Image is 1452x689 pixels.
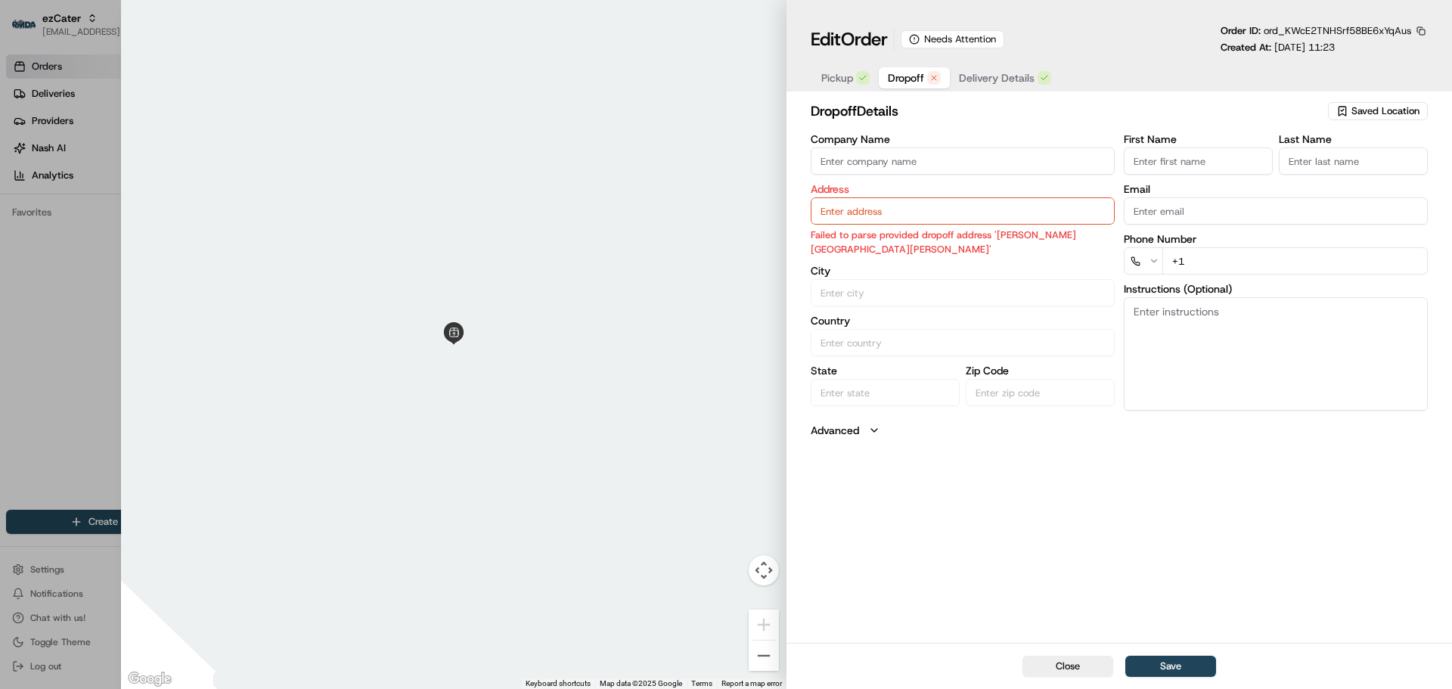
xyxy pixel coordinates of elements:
[257,149,275,167] button: Start new chat
[1124,284,1428,294] label: Instructions (Optional)
[966,365,1115,376] label: Zip Code
[600,679,682,687] span: Map data ©2025 Google
[1274,41,1335,54] span: [DATE] 11:23
[811,279,1115,306] input: Enter city
[143,219,243,234] span: API Documentation
[811,228,1115,256] p: Failed to parse provided dropoff address '[PERSON_NAME][GEOGRAPHIC_DATA][PERSON_NAME]'
[749,641,779,671] button: Zoom out
[901,30,1004,48] div: Needs Attention
[51,160,191,172] div: We're available if you need us!
[1279,147,1428,175] input: Enter last name
[811,315,1115,326] label: Country
[811,27,888,51] h1: Edit
[1124,134,1273,144] label: First Name
[1022,656,1113,677] button: Close
[888,70,924,85] span: Dropoff
[1221,41,1335,54] p: Created At:
[811,329,1115,356] input: Enter country
[811,147,1115,175] input: Enter company name
[1124,234,1428,244] label: Phone Number
[107,256,183,268] a: Powered byPylon
[811,197,1115,225] input: Enter address
[841,27,888,51] span: Order
[691,679,712,687] a: Terms
[9,213,122,241] a: 📗Knowledge Base
[721,679,782,687] a: Report a map error
[749,610,779,640] button: Zoom in
[1124,297,1428,411] textarea: Ask For: [PERSON_NAME]. Deliver to [PERSON_NAME][GEOGRAPHIC_DATA][PERSON_NAME] [GEOGRAPHIC_DATA]....
[526,678,591,689] button: Keyboard shortcuts
[821,70,853,85] span: Pickup
[811,423,1428,438] button: Advanced
[128,221,140,233] div: 💻
[1328,101,1428,122] button: Saved Location
[811,134,1115,144] label: Company Name
[30,219,116,234] span: Knowledge Base
[1124,147,1273,175] input: Enter first name
[122,213,249,241] a: 💻API Documentation
[15,221,27,233] div: 📗
[749,555,779,585] button: Map camera controls
[1124,197,1428,225] input: Enter email
[811,184,1115,194] label: Address
[811,265,1115,276] label: City
[959,70,1035,85] span: Delivery Details
[1221,24,1411,38] p: Order ID:
[1162,247,1428,275] input: Enter phone number
[1279,134,1428,144] label: Last Name
[39,98,250,113] input: Clear
[811,101,1325,122] h2: dropoff Details
[51,144,248,160] div: Start new chat
[125,669,175,689] img: Google
[811,365,960,376] label: State
[15,61,275,85] p: Welcome 👋
[966,379,1115,406] input: Enter zip code
[811,423,859,438] label: Advanced
[15,144,42,172] img: 1736555255976-a54dd68f-1ca7-489b-9aae-adbdc363a1c4
[1351,104,1419,118] span: Saved Location
[1264,24,1411,37] span: ord_KWcE2TNHSrf58BE6xYqAus
[1124,184,1428,194] label: Email
[15,15,45,45] img: Nash
[150,256,183,268] span: Pylon
[1125,656,1216,677] button: Save
[125,669,175,689] a: Open this area in Google Maps (opens a new window)
[811,379,960,406] input: Enter state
